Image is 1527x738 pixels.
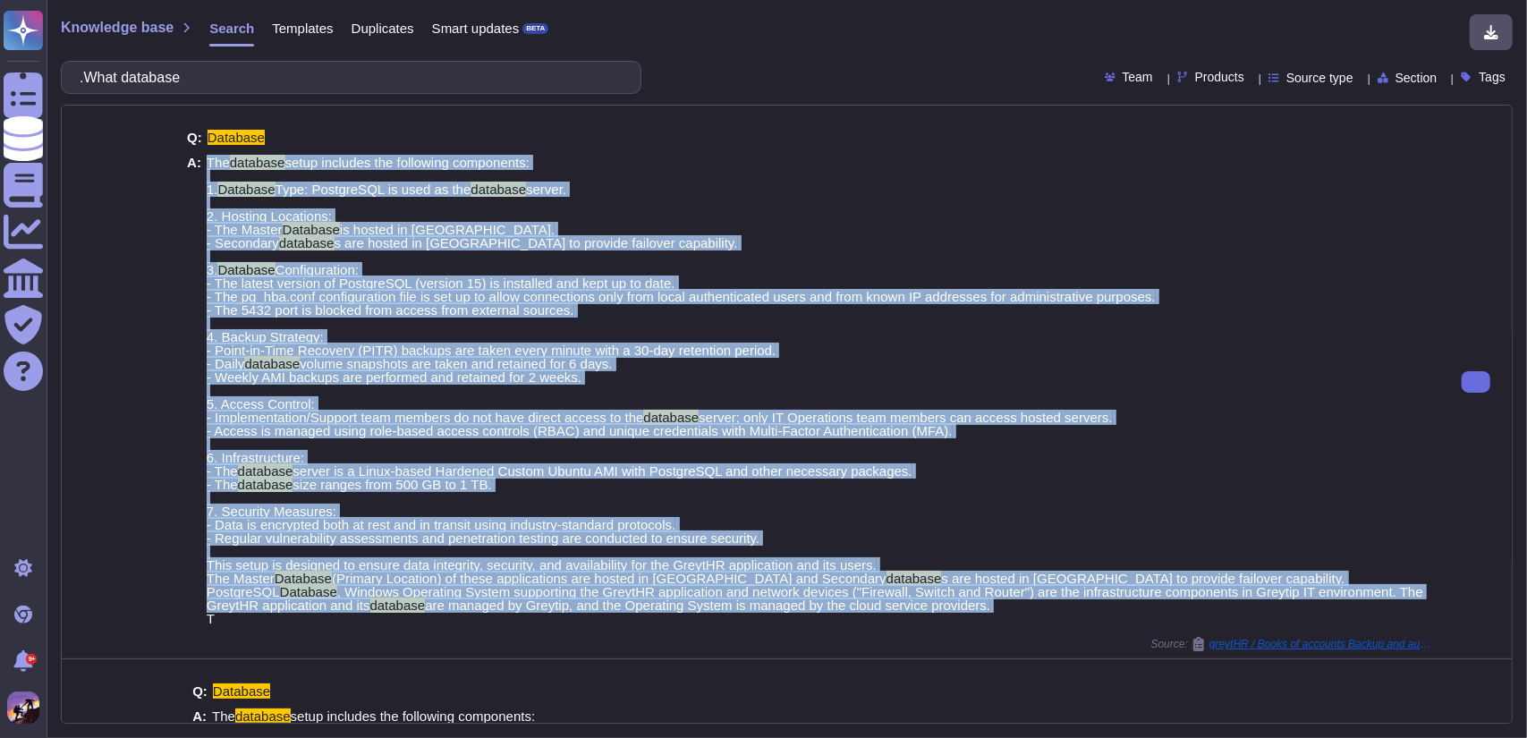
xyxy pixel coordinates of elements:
[1209,639,1433,649] span: greytHR / Books of accounts Backup and audit trail (2) (1) (1)
[272,21,333,35] span: Templates
[207,155,530,197] span: setup includes the following components: 1.
[1286,72,1353,84] span: Source type
[212,708,235,724] span: The
[235,708,291,724] mark: database
[187,131,202,144] b: Q:
[207,262,1156,371] span: Configuration: - The latest version of PostgreSQL (version 15) is installed and kept up to date. ...
[522,23,548,34] div: BETA
[207,584,1423,613] span: , Windows Operating System supporting the GreytHR application and network devices ("Firewall, Swi...
[279,235,335,250] mark: database
[207,356,644,425] span: volume snapshots are taken and retained for 6 days. - Weekly AMI backups are performed and retain...
[192,684,208,698] b: Q:
[1123,71,1153,83] span: Team
[332,571,887,586] span: (Primary Location) of these applications are hosted in [GEOGRAPHIC_DATA] and Secondary
[230,155,285,170] mark: database
[370,598,426,613] mark: database
[244,356,300,371] mark: database
[207,463,912,492] span: server is a Linux-based Hardened Custom Ubuntu AMI with PostgreSQL and other necessary packages. ...
[207,155,230,170] span: The
[71,62,623,93] input: Search a question or template...
[1151,637,1433,651] span: Source:
[26,654,37,665] div: 9+
[4,688,52,727] button: user
[61,21,174,35] span: Knowledge base
[1396,72,1438,84] span: Section
[187,156,201,625] b: A:
[207,477,877,586] span: size ranges from 500 GB to 1 TB. 7. Security Measures: - Data is encrypted both at rest and in tr...
[238,463,293,479] mark: database
[283,222,340,237] mark: Database
[207,598,990,626] span: are managed by Greytip, and the Operating System is managed by the cloud service providers. T
[352,21,414,35] span: Duplicates
[432,21,520,35] span: Smart updates
[471,182,526,197] mark: database
[207,571,1345,599] span: s are hosted in [GEOGRAPHIC_DATA] to provide failover capability. PostgreSQL
[643,410,699,425] mark: database
[280,584,337,599] mark: Database
[887,571,942,586] mark: database
[238,477,293,492] mark: database
[213,683,270,699] mark: Database
[207,222,555,250] span: is hosted in [GEOGRAPHIC_DATA]. - Secondary
[1195,71,1244,83] span: Products
[217,262,275,277] mark: Database
[217,182,275,197] mark: Database
[209,21,254,35] span: Search
[208,130,265,145] mark: Database
[276,182,471,197] span: Type: PostgreSQL is used as the
[275,571,332,586] mark: Database
[7,691,39,724] img: user
[207,235,738,277] span: s are hosted in [GEOGRAPHIC_DATA] to provide failover capability. 3.
[1479,71,1506,83] span: Tags
[207,182,566,237] span: server. 2. Hosting Locations: - The Master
